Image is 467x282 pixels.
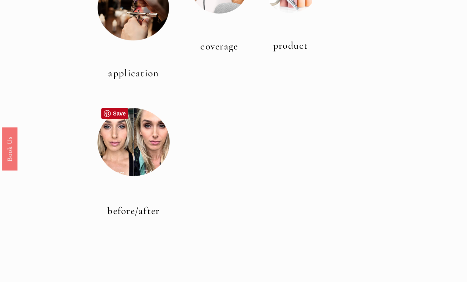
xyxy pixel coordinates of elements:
[101,108,128,119] a: Pin it!
[2,127,17,170] a: Book Us
[273,40,308,51] a: product
[107,205,159,217] a: before/after
[200,40,238,52] a: coverage
[108,67,159,79] a: application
